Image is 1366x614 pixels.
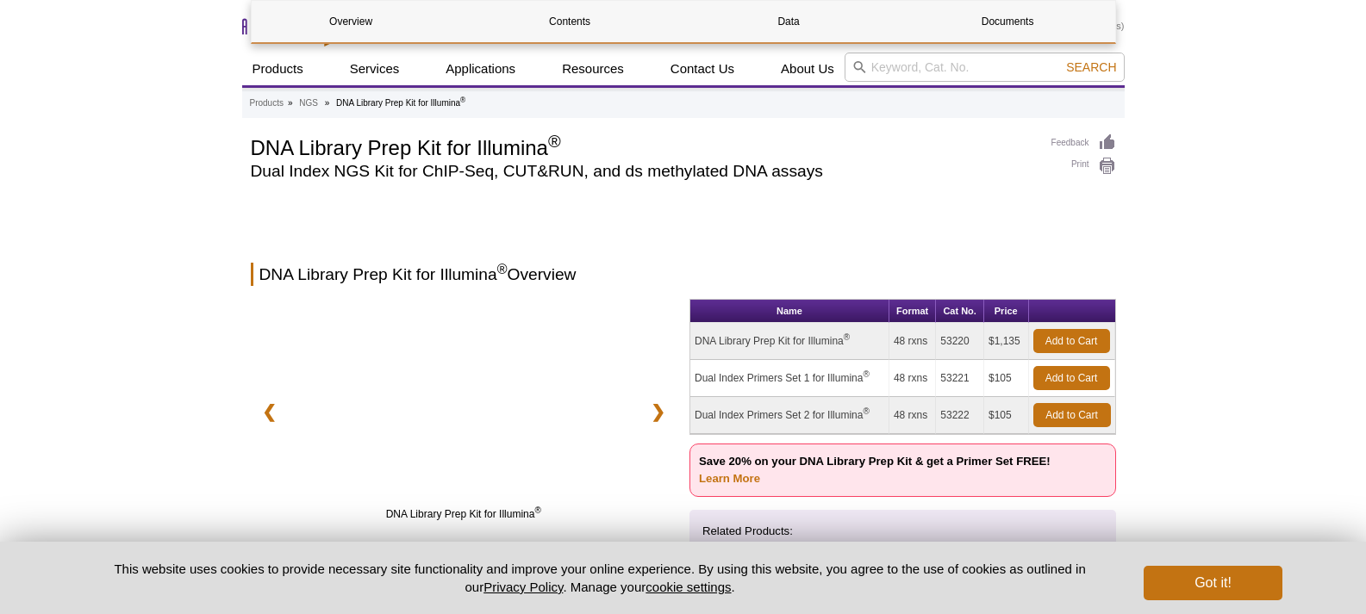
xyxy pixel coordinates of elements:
li: DNA Library Prep Kit for Illumina [336,98,465,108]
sup: ® [497,262,508,276]
strong: Save 20% on your DNA Library Prep Kit & get a Primer Set FREE! [699,455,1051,485]
a: Add to Cart [1033,403,1111,427]
a: Overview [252,1,451,42]
a: Resources [552,53,634,85]
a: Add to Cart [1033,366,1110,390]
sup: ® [534,505,540,515]
a: Products [250,96,284,111]
td: $105 [984,397,1029,434]
span: DNA Library Prep Kit for Illumina [293,505,634,523]
td: Dual Index Primers Set 2 for Illumina [690,397,889,434]
h2: Dual Index NGS Kit for ChIP-Seq, CUT&RUN, and ds methylated DNA assays [251,164,1034,179]
a: Services [340,53,410,85]
a: ❮ [251,392,288,431]
td: Dual Index Primers Set 1 for Illumina [690,360,889,397]
td: 48 rxns [889,360,936,397]
h1: DNA Library Prep Kit for Illumina [251,133,1034,159]
a: Add to Cart [1033,329,1110,353]
a: Applications [435,53,526,85]
a: Learn More [699,472,760,485]
th: Name [690,300,889,323]
sup: ® [863,369,869,379]
th: Price [984,300,1029,323]
td: 48 rxns [889,397,936,434]
td: DNA Library Prep Kit for Illumina [690,323,889,360]
a: About Us [770,53,845,85]
button: Search [1061,59,1121,75]
td: 48 rxns [889,323,936,360]
td: 53222 [936,397,984,434]
td: $105 [984,360,1029,397]
a: Print [1051,157,1116,176]
a: Privacy Policy [483,580,563,594]
td: $1,135 [984,323,1029,360]
sup: ® [863,406,869,416]
a: NGS [299,96,318,111]
sup: ® [460,96,465,104]
input: Keyword, Cat. No. [845,53,1125,82]
a: Documents [908,1,1107,42]
a: Data [689,1,889,42]
a: Contents [471,1,670,42]
td: 53221 [936,360,984,397]
button: cookie settings [646,580,731,594]
span: Search [1066,60,1116,74]
li: » [288,98,293,108]
th: Format [889,300,936,323]
button: Got it! [1144,566,1282,600]
a: Feedback [1051,133,1116,152]
a: Contact Us [660,53,745,85]
li: » [325,98,330,108]
h2: DNA Library Prep Kit for Illumina Overview [251,263,1116,286]
a: Products [242,53,314,85]
th: Cat No. [936,300,984,323]
sup: ® [548,132,561,151]
a: ❯ [639,392,677,431]
sup: ® [844,332,850,342]
p: Related Products: [702,523,1103,540]
p: This website uses cookies to provide necessary site functionality and improve your online experie... [84,560,1116,596]
td: 53220 [936,323,984,360]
